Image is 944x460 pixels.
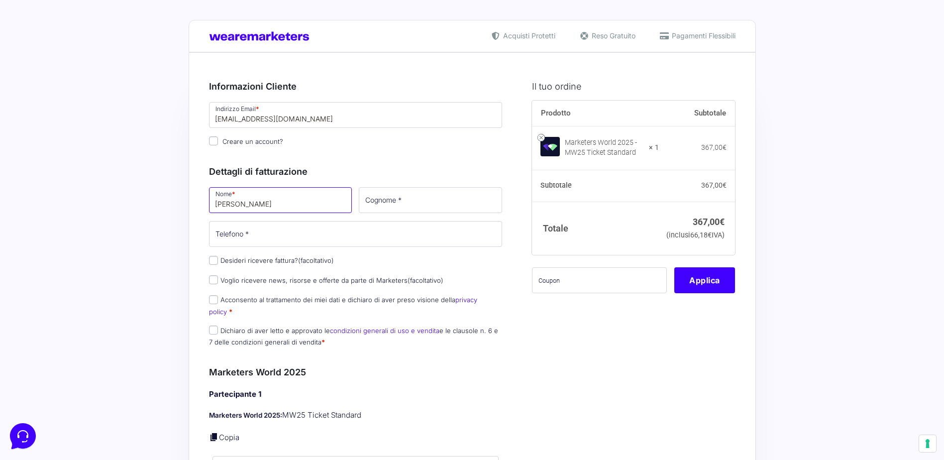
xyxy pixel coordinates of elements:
th: Totale [532,202,659,255]
th: Subtotale [532,170,659,202]
a: condizioni generali di uso e vendita [330,327,439,335]
span: Le tue conversazioni [16,40,85,48]
button: Inizia una conversazione [16,84,183,104]
img: dark [32,56,52,76]
h3: Marketers World 2025 [209,365,503,379]
p: MW25 Ticket Standard [209,410,503,421]
strong: × 1 [649,143,659,153]
span: Pagamenti Flessibili [669,30,735,41]
span: (facoltativo) [298,256,334,264]
h4: Partecipante 1 [209,389,503,400]
h3: Il tuo ordine [532,80,735,93]
button: Home [8,320,69,343]
input: Dichiaro di aver letto e approvato lecondizioni generali di uso e venditae le clausole n. 6 e 7 d... [209,326,218,335]
span: Creare un account? [222,137,283,145]
span: € [723,181,727,189]
bdi: 367,00 [701,181,727,189]
img: dark [48,56,68,76]
bdi: 367,00 [693,217,725,227]
div: Marketers World 2025 - MW25 Ticket Standard [565,138,642,158]
input: Desideri ricevere fattura?(facoltativo) [209,256,218,265]
input: Voglio ricevere news, risorse e offerte da parte di Marketers(facoltativo) [209,275,218,284]
h3: Dettagli di fatturazione [209,165,503,178]
input: Coupon [532,267,667,293]
img: dark [16,56,36,76]
p: Aiuto [153,334,168,343]
span: Acquisti Protetti [501,30,555,41]
input: Cerca un articolo... [22,145,163,155]
button: Applica [674,267,735,293]
a: Copia i dettagli dell'acquirente [209,432,219,442]
input: Acconsento al trattamento dei miei dati e dichiaro di aver preso visione dellaprivacy policy [209,295,218,304]
p: Home [30,334,47,343]
label: Voglio ricevere news, risorse e offerte da parte di Marketers [209,276,443,284]
span: € [708,231,712,239]
a: privacy policy [209,296,477,315]
input: Nome * [209,187,352,213]
th: Prodotto [532,101,659,126]
iframe: Customerly Messenger Launcher [8,421,38,451]
a: Apri Centro Assistenza [106,123,183,131]
button: Messaggi [69,320,130,343]
label: Acconsento al trattamento dei miei dati e dichiaro di aver preso visione della [209,296,477,315]
a: Copia [219,433,239,442]
input: Telefono * [209,221,503,247]
span: € [720,217,725,227]
button: Le tue preferenze relative al consenso per le tecnologie di tracciamento [919,435,936,452]
strong: Marketers World 2025: [209,411,282,419]
input: Cognome * [359,187,502,213]
span: € [723,143,727,151]
bdi: 367,00 [701,143,727,151]
h2: Ciao da Marketers 👋 [8,8,167,24]
input: Creare un account? [209,136,218,145]
small: (inclusi IVA) [666,231,725,239]
img: Marketers World 2025 - MW25 Ticket Standard [540,137,560,156]
h3: Informazioni Cliente [209,80,503,93]
span: Trova una risposta [16,123,78,131]
label: Dichiaro di aver letto e approvato le e le clausole n. 6 e 7 delle condizioni generali di vendita [209,327,498,346]
span: 66,18 [690,231,712,239]
button: Aiuto [130,320,191,343]
th: Subtotale [659,101,735,126]
p: Messaggi [86,334,113,343]
span: Inizia una conversazione [65,90,147,98]
span: (facoltativo) [408,276,443,284]
input: Indirizzo Email * [209,102,503,128]
label: Desideri ricevere fattura? [209,256,334,264]
span: Reso Gratuito [589,30,635,41]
